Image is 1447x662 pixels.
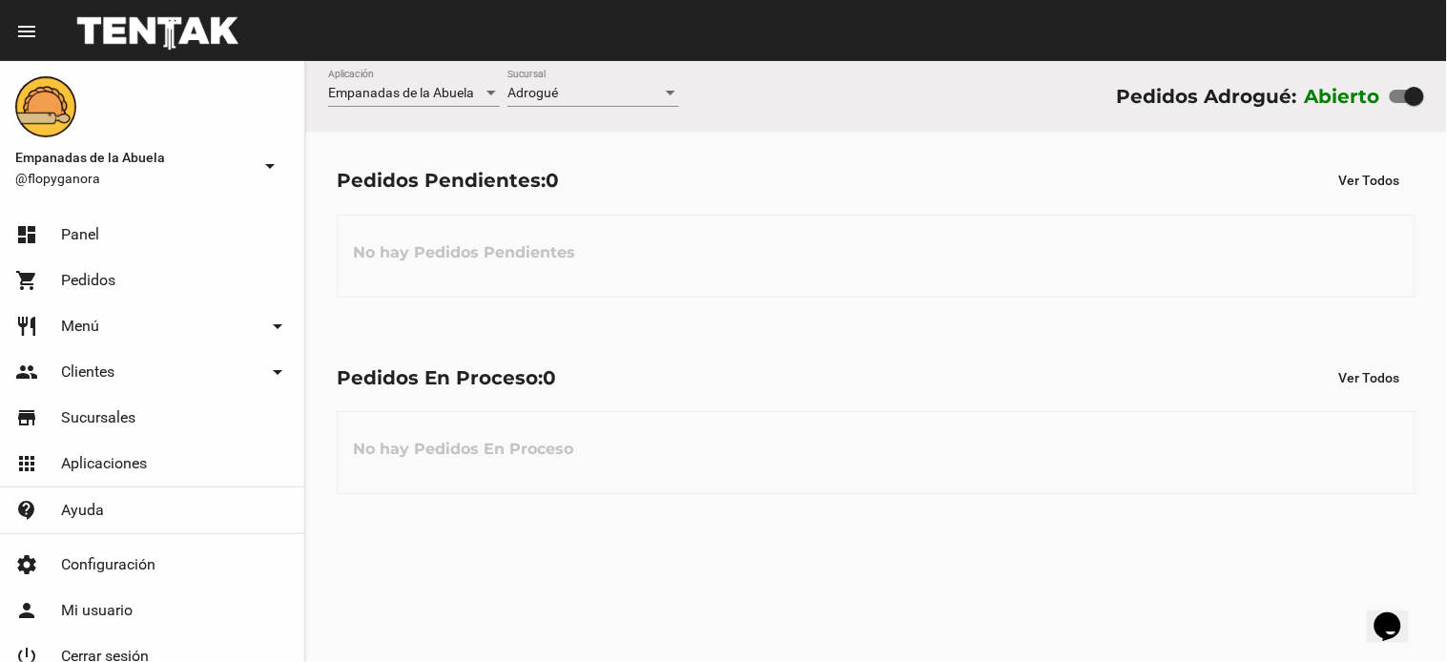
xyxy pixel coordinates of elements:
span: @flopyganora [15,169,251,188]
h3: No hay Pedidos Pendientes [338,224,590,281]
span: Panel [61,225,99,244]
button: Ver Todos [1324,163,1416,197]
h3: No hay Pedidos En Proceso [338,421,589,478]
label: Abierto [1305,81,1381,112]
mat-icon: contact_support [15,499,38,522]
span: Ayuda [61,501,104,520]
span: Ver Todos [1339,173,1400,188]
mat-icon: people [15,361,38,383]
span: Sucursales [61,408,135,427]
mat-icon: restaurant [15,315,38,338]
span: Aplicaciones [61,454,147,473]
mat-icon: settings [15,553,38,576]
mat-icon: store [15,406,38,429]
span: Empanadas de la Abuela [328,85,474,100]
span: Configuración [61,555,155,574]
img: f0136945-ed32-4f7c-91e3-a375bc4bb2c5.png [15,76,76,137]
span: Menú [61,317,99,336]
div: Pedidos Adrogué: [1116,81,1296,112]
iframe: chat widget [1367,586,1428,643]
div: Pedidos Pendientes: [337,165,559,196]
mat-icon: dashboard [15,223,38,246]
span: 0 [546,169,559,192]
mat-icon: shopping_cart [15,269,38,292]
mat-icon: arrow_drop_down [266,361,289,383]
span: Ver Todos [1339,370,1400,385]
span: Clientes [61,362,114,382]
span: 0 [543,366,556,389]
mat-icon: menu [15,20,38,43]
button: Ver Todos [1324,361,1416,395]
span: Mi usuario [61,601,133,620]
span: Empanadas de la Abuela [15,146,251,169]
span: Adrogué [507,85,558,100]
mat-icon: arrow_drop_down [258,155,281,177]
mat-icon: person [15,599,38,622]
mat-icon: apps [15,452,38,475]
div: Pedidos En Proceso: [337,362,556,393]
span: Pedidos [61,271,115,290]
mat-icon: arrow_drop_down [266,315,289,338]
